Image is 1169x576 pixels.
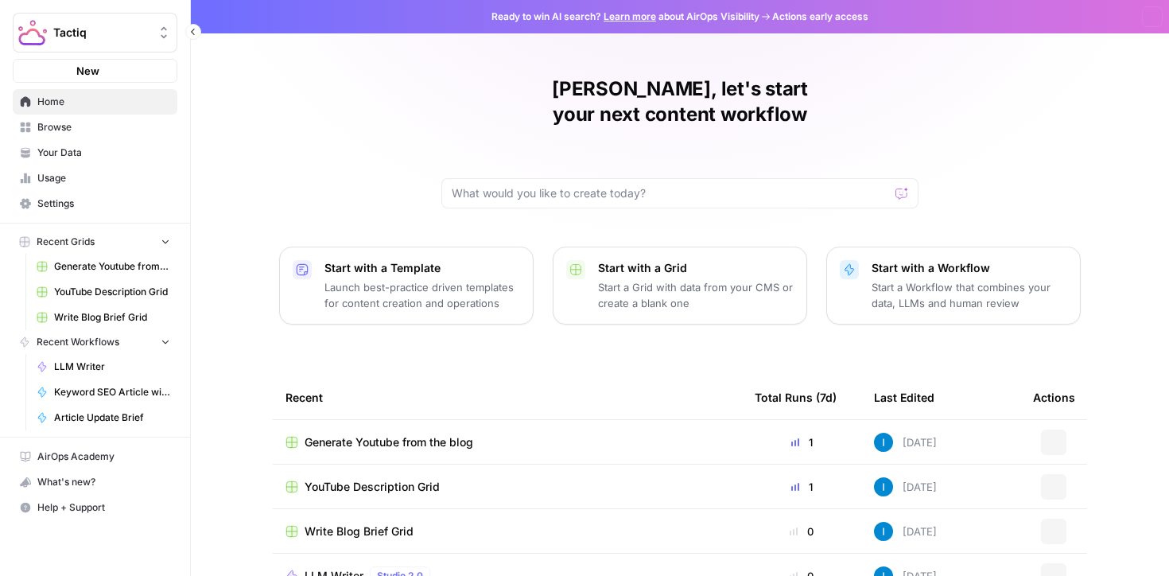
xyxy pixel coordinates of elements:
button: New [13,59,177,83]
div: Actions [1033,376,1075,419]
div: Recent [285,376,729,419]
h1: [PERSON_NAME], let's start your next content workflow [441,76,918,127]
a: Your Data [13,140,177,165]
a: Keyword SEO Article with Human Review (with Tactiq Workflow positioning version) [29,379,177,405]
button: Workspace: Tactiq [13,13,177,53]
p: Start with a Workflow [872,260,1067,276]
button: Help + Support [13,495,177,520]
a: Browse [13,115,177,140]
span: LLM Writer [54,360,170,374]
p: Start a Workflow that combines your data, LLMs and human review [872,279,1067,311]
div: [DATE] [874,477,937,496]
img: 9c214t0f3b5geutttef12cxkr8cb [874,522,893,541]
input: What would you like to create today? [452,185,889,201]
div: 1 [755,479,849,495]
a: Write Blog Brief Grid [29,305,177,330]
button: Recent Workflows [13,330,177,354]
span: Article Update Brief [54,411,170,425]
img: 9c214t0f3b5geutttef12cxkr8cb [874,477,893,496]
a: Usage [13,165,177,191]
p: Start a Grid with data from your CMS or create a blank one [598,279,794,311]
span: Help + Support [37,500,170,515]
span: Keyword SEO Article with Human Review (with Tactiq Workflow positioning version) [54,385,170,399]
div: What's new? [14,470,177,494]
a: Settings [13,191,177,216]
button: Start with a TemplateLaunch best-practice driven templates for content creation and operations [279,247,534,325]
button: Recent Grids [13,230,177,254]
a: LLM Writer [29,354,177,379]
div: [DATE] [874,522,937,541]
button: What's new? [13,469,177,495]
span: Home [37,95,170,109]
span: Browse [37,120,170,134]
span: New [76,63,99,79]
span: Write Blog Brief Grid [54,310,170,325]
span: Tactiq [53,25,150,41]
span: YouTube Description Grid [54,285,170,299]
span: Recent Workflows [37,335,119,349]
button: Start with a WorkflowStart a Workflow that combines your data, LLMs and human review [826,247,1081,325]
div: Last Edited [874,376,934,419]
span: Ready to win AI search? about AirOps Visibility [491,10,759,24]
img: Tactiq Logo [18,18,47,47]
span: Settings [37,197,170,211]
span: Generate Youtube from the blog [305,434,473,450]
a: YouTube Description Grid [285,479,729,495]
a: Home [13,89,177,115]
span: Actions early access [772,10,868,24]
span: Write Blog Brief Grid [305,523,414,539]
span: AirOps Academy [37,450,170,464]
a: Generate Youtube from the blog [29,254,177,279]
a: YouTube Description Grid [29,279,177,305]
div: 0 [755,523,849,539]
img: 9c214t0f3b5geutttef12cxkr8cb [874,433,893,452]
a: Article Update Brief [29,405,177,430]
span: Generate Youtube from the blog [54,259,170,274]
span: Recent Grids [37,235,95,249]
a: Write Blog Brief Grid [285,523,729,539]
p: Launch best-practice driven templates for content creation and operations [324,279,520,311]
div: [DATE] [874,433,937,452]
button: Start with a GridStart a Grid with data from your CMS or create a blank one [553,247,807,325]
a: Learn more [604,10,656,22]
span: YouTube Description Grid [305,479,440,495]
div: 1 [755,434,849,450]
a: AirOps Academy [13,444,177,469]
a: Generate Youtube from the blog [285,434,729,450]
p: Start with a Grid [598,260,794,276]
div: Total Runs (7d) [755,376,837,419]
p: Start with a Template [324,260,520,276]
span: Your Data [37,146,170,160]
span: Usage [37,171,170,185]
